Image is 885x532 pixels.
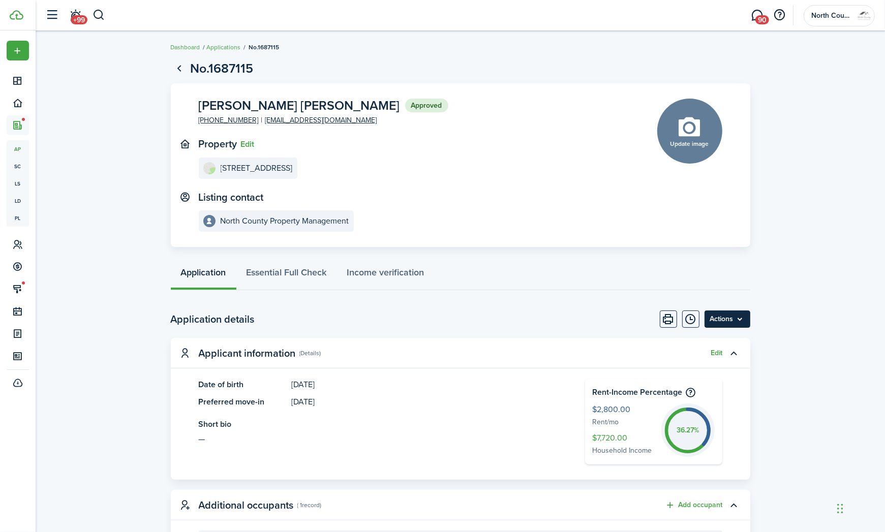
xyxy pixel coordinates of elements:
a: ls [7,175,29,192]
span: [PERSON_NAME] [PERSON_NAME] [199,99,400,112]
span: $7,720.00 [593,432,656,445]
button: Edit [241,140,255,149]
span: North County Property Management [811,12,852,19]
span: 90 [755,15,769,24]
a: Applications [207,43,241,52]
span: No.1687115 [249,43,280,52]
panel-main-title: Short bio [199,418,555,430]
a: ld [7,192,29,209]
button: Add occupant [665,499,723,511]
panel-main-title: Additional occupants [199,499,294,511]
a: Notifications [66,3,85,28]
a: [PHONE_NUMBER] [199,115,259,126]
panel-main-title: Preferred move-in [199,396,287,408]
text-item: Property [199,138,237,150]
menu-btn: Actions [705,310,750,328]
e-details-info-title: North County Property Management [221,216,349,226]
panel-main-description: [DATE] [291,379,555,391]
text-item: Listing contact [199,192,264,203]
a: Messaging [748,3,767,28]
button: Print [660,310,677,328]
button: Open menu [705,310,750,328]
span: +99 [71,15,87,24]
button: Edit [711,349,723,357]
h1: No.1687115 [191,59,254,78]
a: Dashboard [171,43,200,52]
panel-main-title: Date of birth [199,379,287,391]
panel-main-subtitle: (Details) [299,349,321,358]
button: Search [93,7,105,24]
button: Toggle accordion [725,496,743,514]
a: sc [7,158,29,175]
span: Household Income [593,445,656,457]
panel-main-body: Toggle accordion [171,379,750,480]
img: 1506 Calle Siete [203,162,216,174]
iframe: Chat Widget [834,483,885,532]
h4: Rent-Income Percentage [593,386,715,398]
a: ap [7,140,29,158]
button: Open resource center [771,7,788,24]
panel-main-subtitle: ( 1 record ) [297,500,322,510]
panel-main-description: [DATE] [291,396,555,408]
e-details-info-title: [STREET_ADDRESS] [221,164,293,173]
span: $2,800.00 [593,403,656,417]
button: Open sidebar [43,6,62,25]
div: Drag [837,493,843,524]
h2: Application details [171,311,255,327]
button: Open menu [7,41,29,60]
a: Essential Full Check [236,260,337,290]
panel-main-title: Applicant information [199,348,296,359]
see-more: — [199,433,555,445]
a: pl [7,209,29,227]
img: TenantCloud [10,10,23,20]
button: Update image [657,99,722,164]
button: Toggle accordion [725,345,743,362]
span: Rent/mo [593,417,656,428]
a: Go back [171,60,188,77]
img: North County Property Management [856,8,872,24]
status: Approved [405,99,448,113]
a: Income verification [337,260,435,290]
button: Timeline [682,310,699,328]
a: [EMAIL_ADDRESS][DOMAIN_NAME] [265,115,377,126]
